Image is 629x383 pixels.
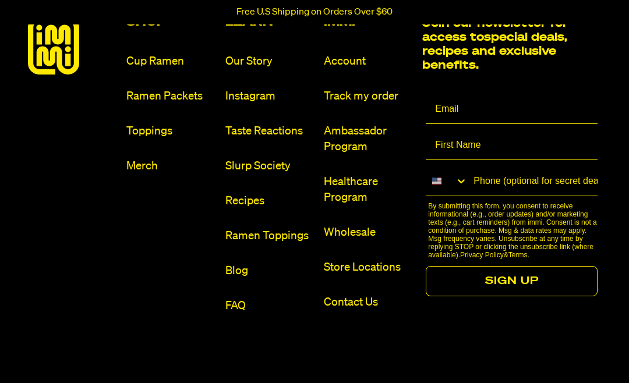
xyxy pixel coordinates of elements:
[324,123,413,155] a: Ambassador Program
[324,88,413,104] a: Track my order
[6,329,126,377] iframe: Marketing Popup
[225,158,314,174] a: Slurp Society
[422,16,601,72] h2: Join our newsletter for access to special deals, recipes and exclusive benefits.
[324,174,413,205] a: Healthcare Program
[426,131,598,160] input: First Name
[324,260,413,275] a: Store Locations
[236,7,393,17] p: Free U.S Shipping on Orders Over $60
[426,167,468,195] button: Search Countries
[324,54,413,69] a: Account
[324,295,413,310] a: Contact Us
[428,202,601,259] p: By submitting this form, you consent to receive informational (e.g., order updates) and/or market...
[468,167,598,196] input: Phone (optional for secret deals)
[126,123,215,139] a: Toppings
[225,88,314,104] a: Instagram
[508,251,528,259] a: Terms
[28,16,79,75] img: immieats
[225,193,314,209] a: Recipes
[126,158,215,174] a: Merch
[225,54,314,69] a: Our Story
[426,95,598,124] input: Email
[460,251,504,259] a: Privacy Policy
[225,228,314,244] a: Ramen Toppings
[225,263,314,279] a: Blog
[126,88,215,104] a: Ramen Packets
[225,298,314,314] a: FAQ
[225,123,314,139] a: Taste Reactions
[324,225,413,240] a: Wholesale
[126,54,215,69] a: Cup Ramen
[426,266,598,296] button: SIGN UP
[432,176,441,186] img: United States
